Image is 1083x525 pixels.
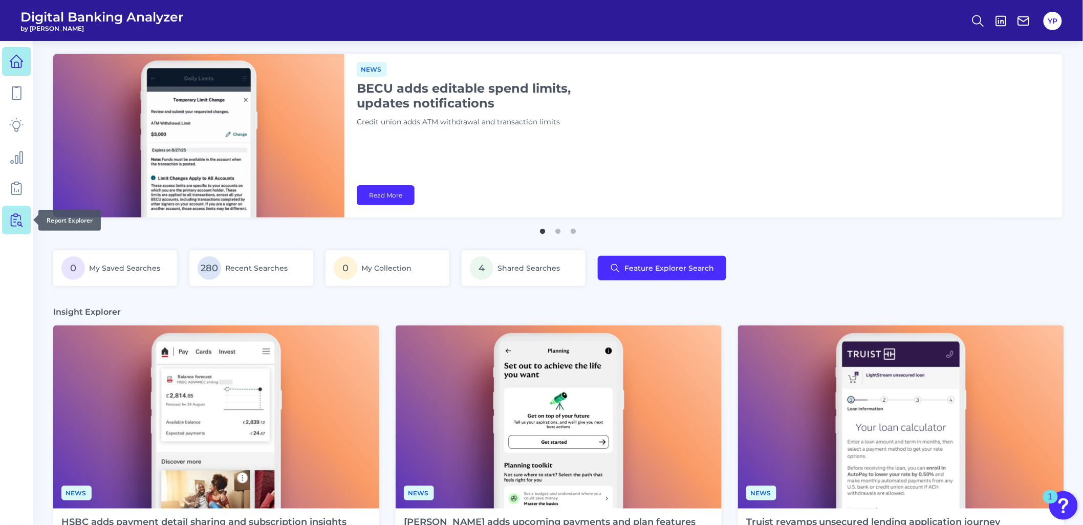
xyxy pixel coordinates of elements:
span: Digital Banking Analyzer [20,9,184,25]
a: Read More [357,185,415,205]
button: Feature Explorer Search [598,256,726,280]
button: 3 [568,224,578,234]
span: 4 [470,256,493,280]
span: News [404,486,434,500]
button: 2 [553,224,563,234]
span: by [PERSON_NAME] [20,25,184,32]
img: News - Phone (4).png [396,325,722,509]
span: Recent Searches [225,264,288,273]
a: 4Shared Searches [462,250,586,286]
img: bannerImg [53,54,344,217]
span: 0 [61,256,85,280]
span: My Collection [361,264,411,273]
button: Open Resource Center, 1 new notification [1049,491,1078,520]
a: News [746,488,776,497]
p: Credit union adds ATM withdrawal and transaction limits [357,117,613,128]
img: News - Phone (3).png [738,325,1064,509]
a: News [357,64,387,74]
button: YP [1044,12,1062,30]
span: 280 [198,256,221,280]
a: News [61,488,92,497]
div: Report Explorer [38,210,101,231]
span: News [357,62,387,77]
button: 1 [537,224,548,234]
span: 0 [334,256,357,280]
img: News - Phone.png [53,325,379,509]
span: Shared Searches [497,264,560,273]
a: 0My Collection [326,250,449,286]
h1: BECU adds editable spend limits, updates notifications [357,81,613,111]
span: Feature Explorer Search [624,264,714,272]
a: News [404,488,434,497]
span: My Saved Searches [89,264,160,273]
a: 0My Saved Searches [53,250,177,286]
h3: Insight Explorer [53,307,121,317]
div: 1 [1048,497,1053,510]
span: News [746,486,776,500]
a: 280Recent Searches [189,250,313,286]
span: News [61,486,92,500]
